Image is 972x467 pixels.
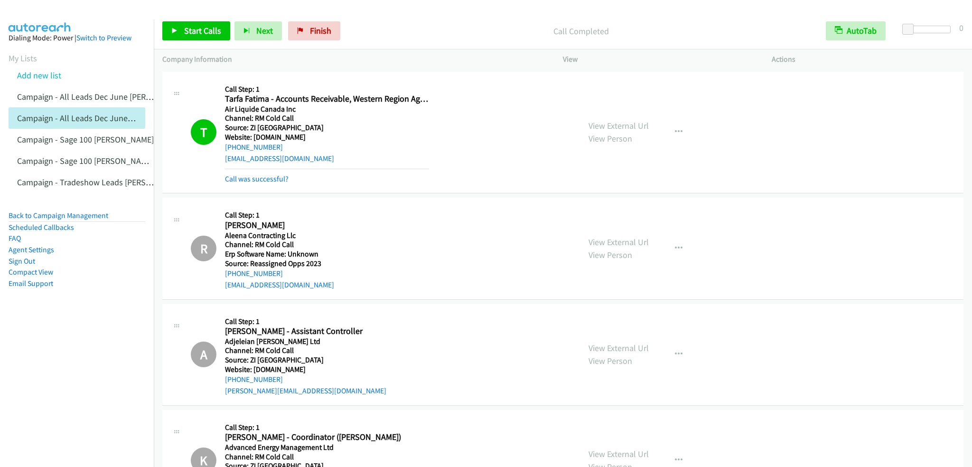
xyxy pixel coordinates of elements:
h5: Call Step: 1 [225,210,429,220]
h5: Source: ZI [GEOGRAPHIC_DATA] [225,355,429,365]
a: Back to Campaign Management [9,211,108,220]
h5: Advanced Energy Management Ltd [225,443,429,452]
span: Start Calls [184,25,221,36]
h5: Channel: RM Cold Call [225,346,429,355]
div: Dialing Mode: Power | [9,32,145,44]
a: Scheduled Callbacks [9,223,74,232]
p: Company Information [162,54,546,65]
h5: Call Step: 1 [225,423,429,432]
a: Campaign - Tradeshow Leads [PERSON_NAME] Cloned [17,177,212,188]
a: [PHONE_NUMBER] [225,269,283,278]
h1: T [191,119,216,145]
a: Finish [288,21,340,40]
a: Agent Settings [9,245,54,254]
a: View External Url [589,120,649,131]
div: Delay between calls (in seconds) [907,26,951,33]
a: Campaign - All Leads Dec June [PERSON_NAME] Cloned [17,113,217,124]
button: AutoTab [826,21,886,40]
h5: Source: Reassigned Opps 2023 [225,259,429,268]
span: Next [256,25,273,36]
button: Next [234,21,282,40]
a: Start Calls [162,21,230,40]
a: Call was successful? [225,174,289,183]
h1: R [191,236,216,261]
a: Switch to Preview [76,33,131,42]
a: View Person [589,133,632,144]
a: View External Url [589,237,649,248]
a: Compact View [9,267,53,276]
iframe: Resource Center [945,196,972,271]
a: Campaign - Sage 100 [PERSON_NAME] [17,134,154,145]
a: [PERSON_NAME][EMAIL_ADDRESS][DOMAIN_NAME] [225,386,386,395]
h5: Erp Software Name: Unknown [225,249,429,259]
h5: Air Liquide Canada Inc [225,105,429,114]
span: Finish [310,25,331,36]
h5: Website: [DOMAIN_NAME] [225,365,429,374]
h5: Call Step: 1 [225,317,429,326]
a: View Person [589,249,632,260]
a: My Lists [9,53,37,64]
div: 0 [959,21,963,34]
a: View External Url [589,448,649,459]
h2: [PERSON_NAME] [225,220,429,231]
a: [EMAIL_ADDRESS][DOMAIN_NAME] [225,154,334,163]
a: Email Support [9,279,53,288]
p: Actions [772,54,963,65]
p: View [563,54,755,65]
h2: [PERSON_NAME] - Coordinator ([PERSON_NAME]) [225,432,429,443]
a: [PHONE_NUMBER] [225,143,283,152]
a: View Person [589,355,632,366]
h1: A [191,342,216,367]
h5: Aleena Contracting Llc [225,231,429,240]
h2: [PERSON_NAME] - Assistant Controller [225,326,429,337]
a: FAQ [9,234,21,243]
a: Add new list [17,70,61,81]
h5: Adjeleian [PERSON_NAME] Ltd [225,337,429,346]
h5: Channel: RM Cold Call [225,114,429,123]
a: View External Url [589,343,649,353]
a: Campaign - All Leads Dec June [PERSON_NAME] [17,91,189,102]
p: Call Completed [353,25,809,38]
h5: Call Step: 1 [225,85,429,94]
a: Sign Out [9,257,35,266]
a: [EMAIL_ADDRESS][DOMAIN_NAME] [225,280,334,289]
h5: Website: [DOMAIN_NAME] [225,133,429,142]
a: Campaign - Sage 100 [PERSON_NAME] Cloned [17,155,181,166]
h5: Channel: RM Cold Call [225,452,429,462]
a: [PHONE_NUMBER] [225,375,283,384]
h2: Tarfa Fatima - Accounts Receivable, Western Region Agent [225,94,429,105]
h5: Channel: RM Cold Call [225,240,429,249]
h5: Source: ZI [GEOGRAPHIC_DATA] [225,123,429,133]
